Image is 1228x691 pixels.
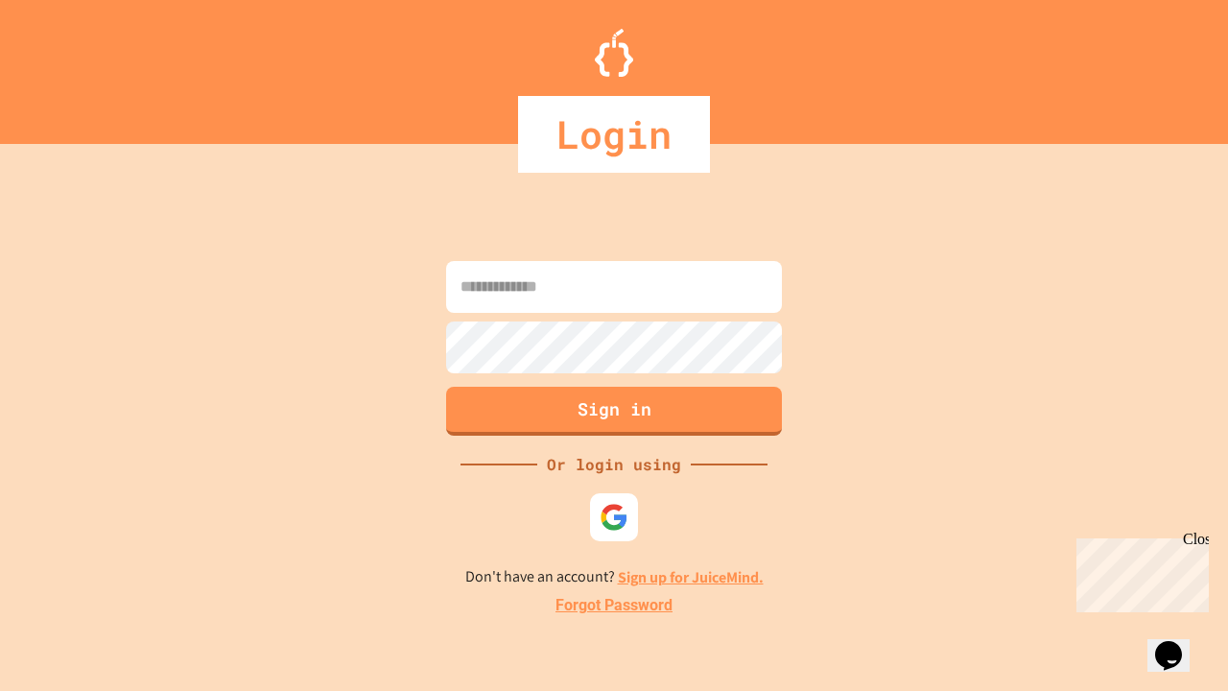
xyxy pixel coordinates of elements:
iframe: chat widget [1069,531,1209,612]
iframe: chat widget [1147,614,1209,672]
a: Forgot Password [555,594,673,617]
div: Login [518,96,710,173]
img: google-icon.svg [600,503,628,532]
p: Don't have an account? [465,565,764,589]
button: Sign in [446,387,782,436]
img: Logo.svg [595,29,633,77]
div: Chat with us now!Close [8,8,132,122]
div: Or login using [537,453,691,476]
a: Sign up for JuiceMind. [618,567,764,587]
